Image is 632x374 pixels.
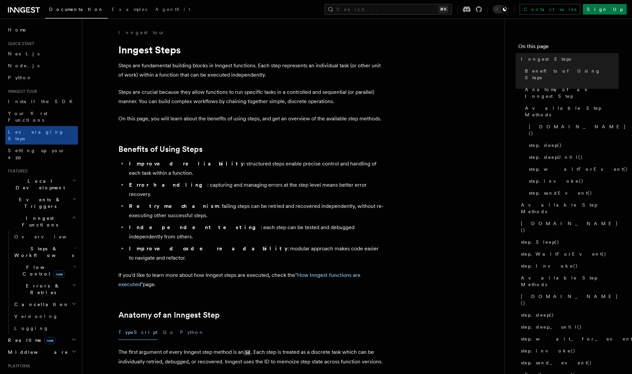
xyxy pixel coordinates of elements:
a: Leveraging Steps [5,126,78,145]
span: step.Sleep() [521,239,559,245]
button: Events & Triggers [5,194,78,212]
a: Benefits of Using Steps [118,145,203,154]
a: Anatomy of an Inngest Step [522,84,619,102]
span: Install the SDK [8,99,77,104]
strong: Improved code readability [129,245,287,252]
span: step.sendEvent() [529,190,592,196]
strong: Improved reliability [129,160,244,167]
a: Benefits of Using Steps [522,65,619,84]
span: Available Step Methods [521,202,619,215]
a: step.send_event() [518,357,619,369]
span: Events & Triggers [5,196,72,210]
span: step.Invoke() [521,263,578,269]
span: Inngest Steps [521,56,571,62]
button: Realtimenew [5,334,78,346]
span: Steps & Workflows [12,245,74,259]
span: step.invoke() [521,347,576,354]
p: The first argument of every Inngest step method is an . Each step is treated as a discrete task w... [118,347,384,366]
button: Local Development [5,175,78,194]
button: Inngest Functions [5,212,78,231]
span: step.sleep() [529,142,562,149]
button: Errors & Retries [12,280,78,298]
p: If you'd like to learn more about how Inngest steps are executed, check the page. [118,271,384,289]
a: step.WaitForEvent() [518,248,619,260]
a: Sign Up [583,4,627,15]
a: Node.js [5,60,78,72]
a: Inngest Steps [518,53,619,65]
span: Inngest tour [5,89,37,94]
li: : modular approach makes code easier to navigate and refactor. [127,244,384,263]
span: Setting up your app [8,148,65,160]
span: Inngest Functions [5,215,72,228]
span: step.waitForEvent() [529,166,628,172]
a: Python [5,72,78,84]
span: Your first Functions [8,111,47,123]
span: Errors & Retries [12,282,72,296]
button: TypeScript [118,325,158,340]
span: [DOMAIN_NAME]() [521,293,619,306]
h4: On this page [518,42,619,53]
span: step.WaitForEvent() [521,251,606,257]
span: Documentation [49,7,104,12]
h1: Inngest Steps [118,44,384,56]
code: id [244,350,251,355]
a: Available Step Methods [518,272,619,290]
span: Leveraging Steps [8,129,64,141]
strong: Retry mechanism [129,203,219,209]
p: On this page, you will learn about the benefits of using steps, and get an overview of the availa... [118,114,384,123]
li: : failing steps can be retried and recovered independently, without re-executing other successful... [127,202,384,220]
span: Available Step Methods [525,105,619,118]
a: step.invoke() [518,345,619,357]
span: step.send_event() [521,359,592,366]
a: step.wait_for_event() [518,333,619,345]
a: Inngest tour [118,29,165,36]
li: : capturing and managing errors at the step level means better error recovery. [127,180,384,199]
a: Home [5,24,78,36]
a: Logging [12,322,78,334]
span: step.sleepUntil() [529,154,583,160]
a: [DOMAIN_NAME]() [518,218,619,236]
button: Flow Controlnew [12,261,78,280]
a: step.waitForEvent() [526,163,619,175]
button: Python [180,325,204,340]
span: step.sleep_until() [521,324,582,330]
a: Setting up your app [5,145,78,163]
span: Realtime [5,337,55,343]
a: step.Sleep() [518,236,619,248]
span: new [44,337,55,344]
span: Next.js [8,51,39,56]
span: Anatomy of an Inngest Step [525,86,619,99]
a: step.sleep() [526,139,619,151]
span: Benefits of Using Steps [525,68,619,81]
span: Features [5,168,28,174]
span: Logging [14,326,49,331]
span: step.sleep() [521,312,554,318]
a: Contact sales [520,4,580,15]
span: Versioning [14,314,58,319]
button: Go [163,325,175,340]
span: [DOMAIN_NAME]() [529,123,626,137]
a: Overview [12,231,78,243]
button: Toggle dark mode [493,5,509,13]
a: step.sleepUntil() [526,151,619,163]
span: new [54,271,65,278]
span: Overview [14,234,83,239]
a: step.sleep_until() [518,321,619,333]
li: : each step can be tested and debugged independently from others. [127,223,384,241]
a: Versioning [12,310,78,322]
button: Steps & Workflows [12,243,78,261]
span: Available Step Methods [521,275,619,288]
a: Documentation [45,2,108,19]
span: Quick start [5,41,34,46]
a: Install the SDK [5,95,78,107]
span: step.invoke() [529,178,584,184]
span: Examples [112,7,147,12]
button: Cancellation [12,298,78,310]
p: Steps are crucial because they allow functions to run specific tasks in a controlled and sequenti... [118,88,384,106]
a: [DOMAIN_NAME]() [518,290,619,309]
a: [DOMAIN_NAME]() [526,121,619,139]
span: Flow Control [12,264,73,277]
a: step.Invoke() [518,260,619,272]
a: Anatomy of an Inngest Step [118,310,220,320]
span: Node.js [8,63,39,68]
